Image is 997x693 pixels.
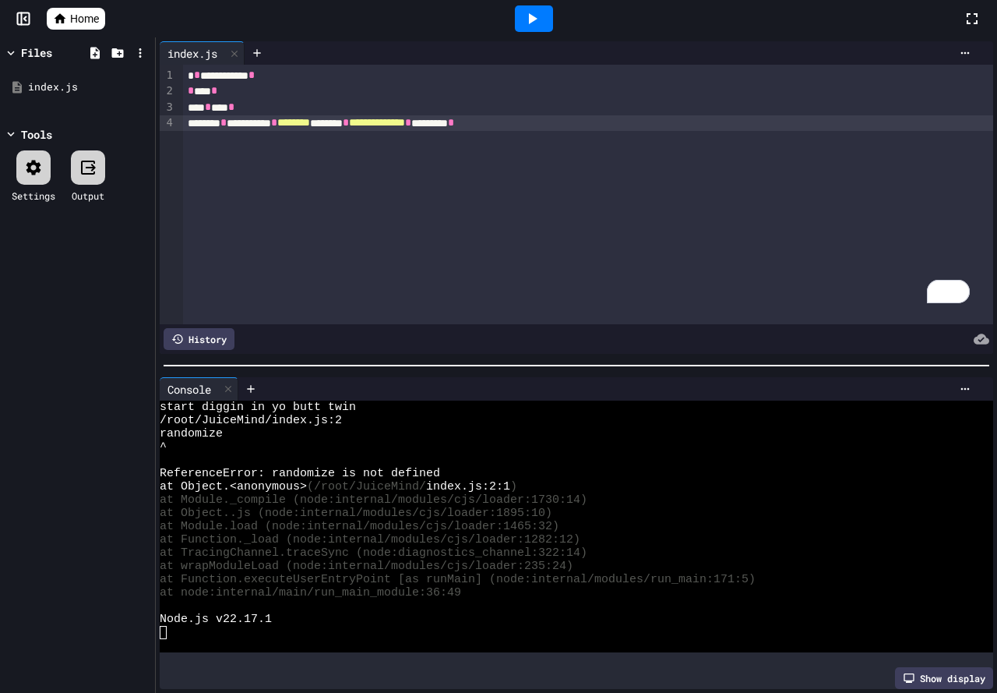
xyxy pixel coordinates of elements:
[426,480,510,493] span: index.js:2:1
[160,467,440,480] span: ReferenceError: randomize is not defined
[183,65,993,324] div: To enrich screen reader interactions, please activate Accessibility in Grammarly extension settings
[160,507,552,520] span: at Object..js (node:internal/modules/cjs/loader:1895:10)
[160,100,175,115] div: 3
[160,573,756,586] span: at Function.executeUserEntryPoint [as runMain] (node:internal/modules/run_main:171:5)
[21,44,52,61] div: Files
[160,533,580,546] span: at Function._load (node:internal/modules/cjs/loader:1282:12)
[160,586,461,599] span: at node:internal/main/run_main_module:36:49
[160,427,223,440] span: randomize
[160,560,573,573] span: at wrapModuleLoad (node:internal/modules/cjs/loader:235:24)
[12,189,55,203] div: Settings
[160,520,559,533] span: at Module.load (node:internal/modules/cjs/loader:1465:32)
[28,80,150,95] div: index.js
[21,126,52,143] div: Tools
[160,115,175,131] div: 4
[160,440,167,454] span: ^
[160,45,225,62] div: index.js
[160,546,587,560] span: at TracingChannel.traceSync (node:diagnostics_channel:322:14)
[160,68,175,83] div: 1
[160,377,238,401] div: Console
[72,189,104,203] div: Output
[160,493,587,507] span: at Module._compile (node:internal/modules/cjs/loader:1730:14)
[164,328,234,350] div: History
[160,613,272,626] span: Node.js v22.17.1
[160,83,175,99] div: 2
[307,480,426,493] span: (/root/JuiceMind/
[160,414,342,427] span: /root/JuiceMind/index.js:2
[160,41,245,65] div: index.js
[160,381,219,398] div: Console
[868,563,981,629] iframe: chat widget
[160,480,307,493] span: at Object.<anonymous>
[932,631,981,677] iframe: chat widget
[510,480,517,493] span: )
[160,401,356,414] span: start diggin in yo butt twin
[895,667,993,689] div: Show display
[70,11,99,27] span: Home
[47,8,105,30] a: Home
